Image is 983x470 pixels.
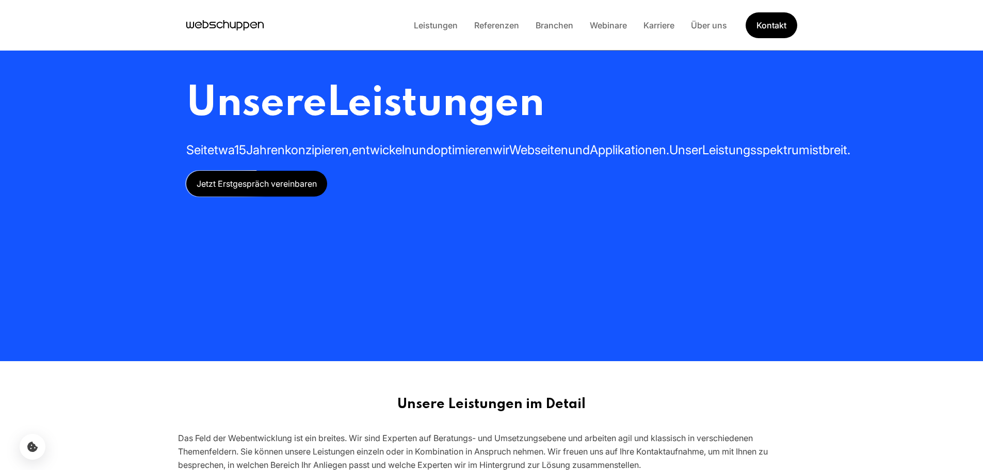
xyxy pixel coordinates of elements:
span: optimieren [433,142,493,157]
span: Unser [669,142,702,157]
span: Leistungen [327,83,544,125]
a: Über uns [683,20,735,30]
button: Cookie-Einstellungen öffnen [20,434,45,460]
span: Seit [186,142,207,157]
span: wir [493,142,509,157]
a: Referenzen [466,20,527,30]
span: breit. [823,142,850,157]
a: Webinare [582,20,635,30]
a: Karriere [635,20,683,30]
span: 15 [234,142,246,157]
span: Jahren [246,142,285,157]
span: Unsere [186,83,327,125]
span: ist [810,142,823,157]
span: entwickeln [352,142,412,157]
span: konzipieren, [285,142,352,157]
a: Leistungen [406,20,466,30]
a: Get Started [746,12,797,38]
h2: Unsere Leistungen im Detail [178,396,805,413]
span: Webseiten [509,142,568,157]
span: Applikationen. [590,142,669,157]
a: Jetzt Erstgespräch vereinbaren [186,171,327,197]
span: Leistungsspektrum [702,142,810,157]
span: und [412,142,433,157]
span: etwa [207,142,234,157]
a: Branchen [527,20,582,30]
span: und [568,142,590,157]
a: Hauptseite besuchen [186,18,264,33]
